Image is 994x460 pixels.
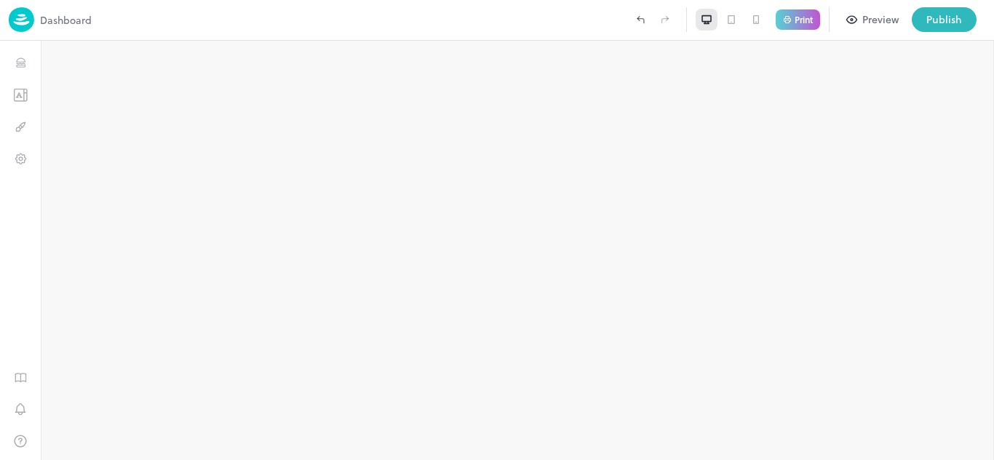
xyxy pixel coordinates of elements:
[9,7,34,32] img: logo-86c26b7e.jpg
[912,7,977,32] button: Publish
[926,12,962,28] div: Publish
[40,12,92,28] p: Dashboard
[838,7,907,32] button: Preview
[628,7,653,32] label: Undo (Ctrl + Z)
[653,7,677,32] label: Redo (Ctrl + Y)
[795,15,813,24] p: Print
[862,12,899,28] div: Preview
